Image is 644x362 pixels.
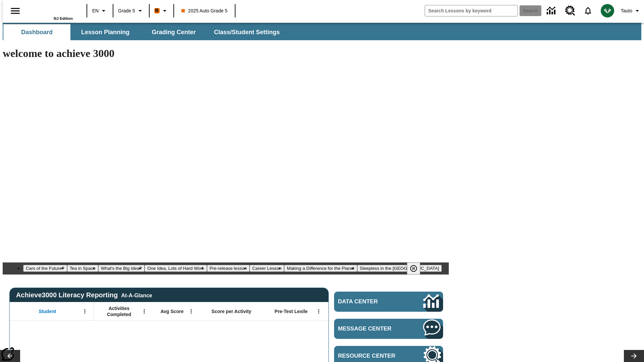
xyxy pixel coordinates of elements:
[21,28,53,36] span: Dashboard
[621,7,632,14] span: Tauto
[81,28,129,36] span: Lesson Planning
[561,2,579,20] a: Resource Center, Will open in new tab
[624,350,644,362] button: Lesson carousel, Next
[160,308,183,314] span: Avg Score
[115,5,147,17] button: Grade: Grade 5, Select a grade
[275,308,308,314] span: Pre-Test Lexile
[3,47,449,60] h1: welcome to achieve 3000
[5,1,25,21] button: Open side menu
[80,306,90,316] button: Open Menu
[16,291,152,299] span: Achieve3000 Literacy Reporting
[209,24,285,40] button: Class/Student Settings
[407,262,427,275] div: Pause
[334,319,443,339] a: Message Center
[145,265,207,272] button: Slide 4 One Idea, Lots of Hard Work
[338,298,401,305] span: Data Center
[89,5,111,17] button: Language: EN, Select a language
[543,2,561,20] a: Data Center
[152,5,171,17] button: Boost Class color is orange. Change class color
[54,16,73,20] span: NJ Edition
[214,28,280,36] span: Class/Student Settings
[3,23,641,40] div: SubNavbar
[357,265,442,272] button: Slide 8 Sleepless in the Animal Kingdom
[338,325,403,332] span: Message Center
[601,4,614,17] img: avatar image
[186,306,196,316] button: Open Menu
[139,306,149,316] button: Open Menu
[207,265,250,272] button: Slide 5 Pre-release lesson
[407,262,420,275] button: Pause
[67,265,98,272] button: Slide 2 Tea in Space
[23,265,67,272] button: Slide 1 Cars of the Future?
[284,265,357,272] button: Slide 7 Making a Difference for the Planet
[152,28,196,36] span: Grading Center
[3,24,286,40] div: SubNavbar
[425,5,518,16] input: search field
[29,2,73,20] div: Home
[97,305,141,317] span: Activities Completed
[314,306,324,316] button: Open Menu
[29,3,73,16] a: Home
[618,5,644,17] button: Profile/Settings
[181,7,228,14] span: 2025 Auto Grade 5
[118,7,135,14] span: Grade 5
[334,292,443,312] a: Data Center
[92,7,99,14] span: EN
[212,308,252,314] span: Score per Activity
[98,265,145,272] button: Slide 3 What's the Big Idea?
[597,2,618,19] button: Select a new avatar
[250,265,284,272] button: Slide 6 Career Lesson
[3,24,70,40] button: Dashboard
[39,308,56,314] span: Student
[579,2,597,19] a: Notifications
[72,24,139,40] button: Lesson Planning
[338,353,403,359] span: Resource Center
[140,24,207,40] button: Grading Center
[121,291,152,299] div: At-A-Glance
[155,6,159,15] span: B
